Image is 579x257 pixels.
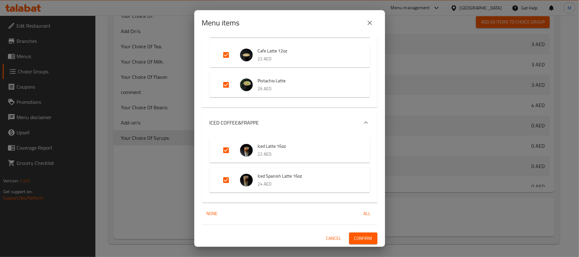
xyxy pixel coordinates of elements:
span: Pistachio Latte [258,77,357,85]
button: None [202,208,222,220]
div: Expand [202,112,377,133]
span: Iced Spanish Latte 16oz [258,172,357,180]
div: Expand [210,138,370,163]
button: All [357,208,377,220]
span: Cafe Latte 12oz [258,47,357,55]
div: Expand [210,72,370,97]
button: Cancel [324,233,344,244]
div: Expand [210,43,370,67]
p: 24 AED [258,180,357,188]
img: Cafe Latte 12oz [240,49,253,61]
span: Cancel [326,234,341,242]
span: Confirm [354,234,372,242]
div: Expand [210,168,370,193]
div: Expand [202,133,377,203]
img: Pistachio Latte [240,78,253,91]
button: close [362,15,377,30]
p: 26 AED [258,85,357,93]
p: ICED COFFEE&FRAPPE [210,119,259,126]
span: All [360,210,375,218]
span: Iced Latte 16oz [258,142,357,150]
p: 22 AED [258,55,357,63]
button: Confirm [349,233,377,244]
p: 22 AED [258,150,357,158]
h2: Menu items [202,18,240,28]
img: Iced Spanish Latte 16oz [240,174,253,186]
img: Iced Latte 16oz [240,144,253,157]
span: None [204,210,220,218]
